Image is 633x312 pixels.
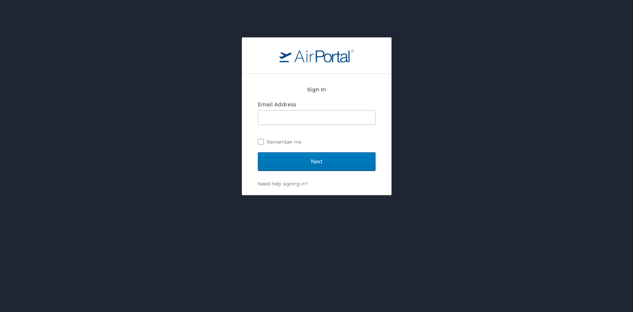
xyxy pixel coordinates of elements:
[258,181,308,187] a: Need help signing in?
[258,85,376,94] h2: Sign In
[258,101,296,107] label: Email Address
[258,152,376,171] input: Next
[279,49,354,62] img: logo
[258,136,376,147] label: Remember me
